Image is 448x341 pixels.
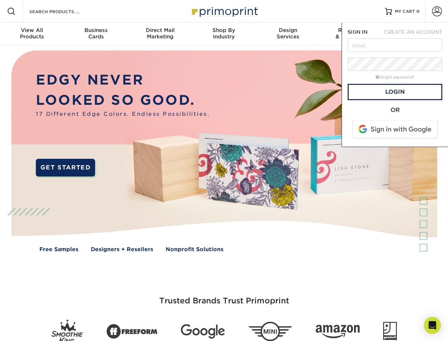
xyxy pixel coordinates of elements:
span: Resources [320,27,384,33]
a: Designers + Resellers [91,245,153,254]
span: 0 [416,9,420,14]
div: Marketing [128,27,192,40]
a: Shop ByIndustry [192,23,256,45]
input: SEARCH PRODUCTS..... [29,7,98,16]
span: Business [64,27,128,33]
div: Services [256,27,320,40]
span: Shop By [192,27,256,33]
div: Open Intercom Messenger [424,317,441,334]
a: DesignServices [256,23,320,45]
div: Cards [64,27,128,40]
div: OR [348,106,442,114]
p: EDGY NEVER [36,70,210,90]
h3: Trusted Brands Trust Primoprint [17,279,432,314]
a: Nonprofit Solutions [166,245,223,254]
span: Direct Mail [128,27,192,33]
span: SIGN IN [348,29,367,35]
a: Direct MailMarketing [128,23,192,45]
span: CREATE AN ACCOUNT [384,29,442,35]
a: BusinessCards [64,23,128,45]
span: MY CART [395,9,415,15]
img: Primoprint [189,4,260,19]
a: GET STARTED [36,159,95,177]
p: LOOKED SO GOOD. [36,90,210,110]
img: Google [181,324,225,339]
img: Amazon [316,325,360,339]
a: Login [348,84,442,100]
a: forgot password? [376,75,414,80]
a: Free Samples [39,245,78,254]
span: Design [256,27,320,33]
img: Goodwill [383,322,397,341]
div: & Templates [320,27,384,40]
iframe: Google Customer Reviews [2,319,60,339]
a: Resources& Templates [320,23,384,45]
input: Email [348,38,442,52]
span: 17 Different Edge Colors. Endless Possibilities. [36,110,210,118]
div: Industry [192,27,256,40]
